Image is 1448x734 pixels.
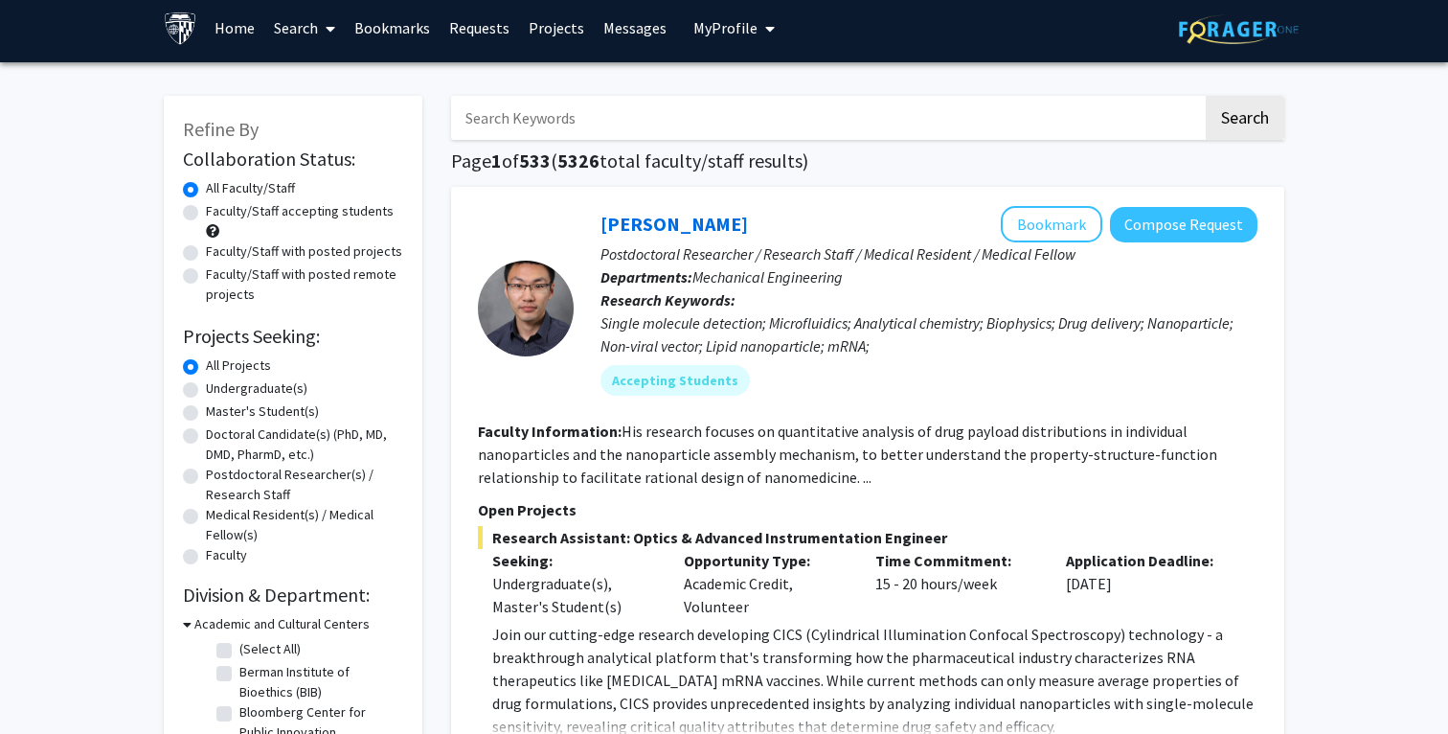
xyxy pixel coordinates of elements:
p: Postdoctoral Researcher / Research Staff / Medical Resident / Medical Fellow [600,242,1257,265]
button: Add Sixuan Li to Bookmarks [1001,206,1102,242]
div: Undergraduate(s), Master's Student(s) [492,572,655,618]
b: Research Keywords: [600,290,735,310]
img: ForagerOne Logo [1179,14,1299,44]
span: My Profile [693,18,758,37]
input: Search Keywords [451,96,1203,140]
h3: Academic and Cultural Centers [194,614,370,634]
mat-chip: Accepting Students [600,365,750,396]
h2: Collaboration Status: [183,148,403,171]
p: Open Projects [478,498,1257,521]
span: 1 [491,149,502,172]
b: Faculty Information: [478,422,622,441]
label: Undergraduate(s) [206,378,307,399]
img: Johns Hopkins University Logo [164,11,197,45]
span: 533 [519,149,551,172]
span: 5326 [557,149,600,172]
div: 15 - 20 hours/week [861,549,1052,618]
label: All Faculty/Staff [206,178,295,198]
label: Faculty [206,545,247,565]
h2: Projects Seeking: [183,325,403,348]
label: Postdoctoral Researcher(s) / Research Staff [206,465,403,505]
p: Opportunity Type: [684,549,847,572]
span: Refine By [183,117,259,141]
label: Berman Institute of Bioethics (BIB) [239,662,398,702]
label: Master's Student(s) [206,401,319,422]
span: Research Assistant: Optics & Advanced Instrumentation Engineer [478,526,1257,549]
div: Academic Credit, Volunteer [669,549,861,618]
button: Compose Request to Sixuan Li [1110,207,1257,242]
fg-read-more: His research focuses on quantitative analysis of drug payload distributions in individual nanopar... [478,422,1217,487]
p: Time Commitment: [875,549,1038,572]
p: Application Deadline: [1066,549,1229,572]
label: Faculty/Staff with posted remote projects [206,264,403,305]
b: Departments: [600,267,692,287]
h1: Page of ( total faculty/staff results) [451,149,1284,172]
label: Doctoral Candidate(s) (PhD, MD, DMD, PharmD, etc.) [206,424,403,465]
p: Seeking: [492,549,655,572]
h2: Division & Department: [183,584,403,607]
label: Medical Resident(s) / Medical Fellow(s) [206,505,403,545]
div: Single molecule detection; Microfluidics; Analytical chemistry; Biophysics; Drug delivery; Nanopa... [600,311,1257,357]
label: Faculty/Staff with posted projects [206,241,402,262]
span: Mechanical Engineering [692,267,843,287]
label: Faculty/Staff accepting students [206,201,394,221]
label: All Projects [206,356,271,376]
div: [DATE] [1052,549,1243,618]
a: [PERSON_NAME] [600,212,748,236]
label: (Select All) [239,639,301,659]
button: Search [1206,96,1284,140]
